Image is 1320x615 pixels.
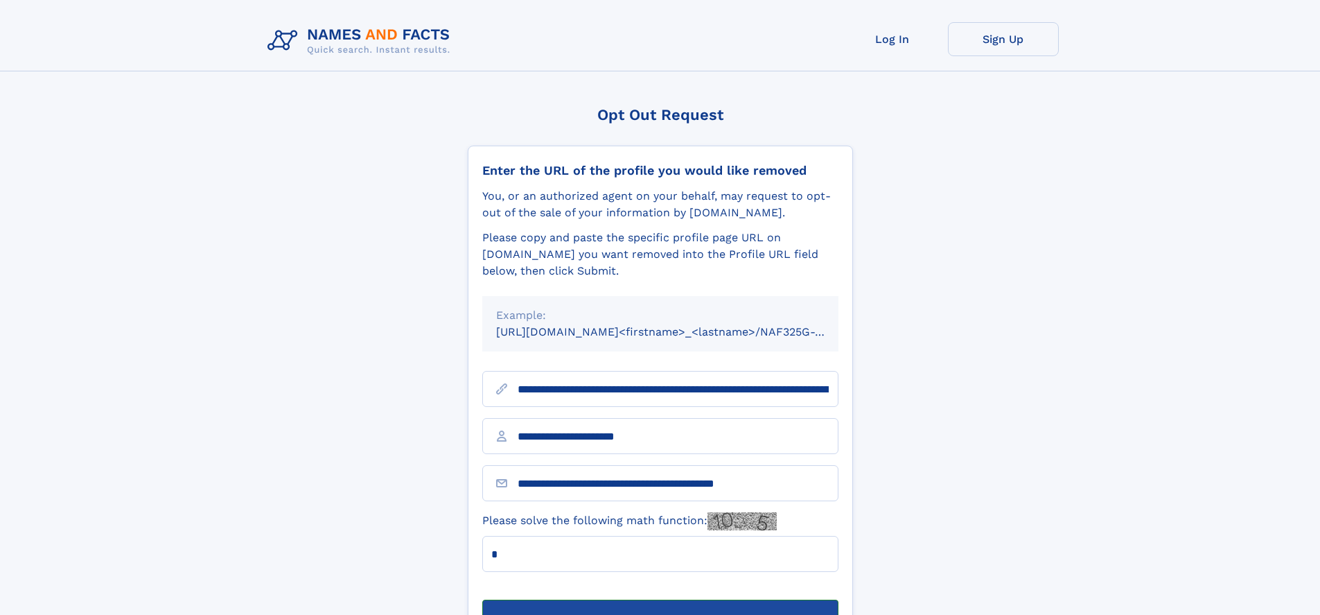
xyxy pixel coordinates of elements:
[262,22,461,60] img: Logo Names and Facts
[837,22,948,56] a: Log In
[482,512,777,530] label: Please solve the following math function:
[482,163,838,178] div: Enter the URL of the profile you would like removed
[496,307,825,324] div: Example:
[948,22,1059,56] a: Sign Up
[482,229,838,279] div: Please copy and paste the specific profile page URL on [DOMAIN_NAME] you want removed into the Pr...
[496,325,865,338] small: [URL][DOMAIN_NAME]<firstname>_<lastname>/NAF325G-xxxxxxxx
[468,106,853,123] div: Opt Out Request
[482,188,838,221] div: You, or an authorized agent on your behalf, may request to opt-out of the sale of your informatio...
